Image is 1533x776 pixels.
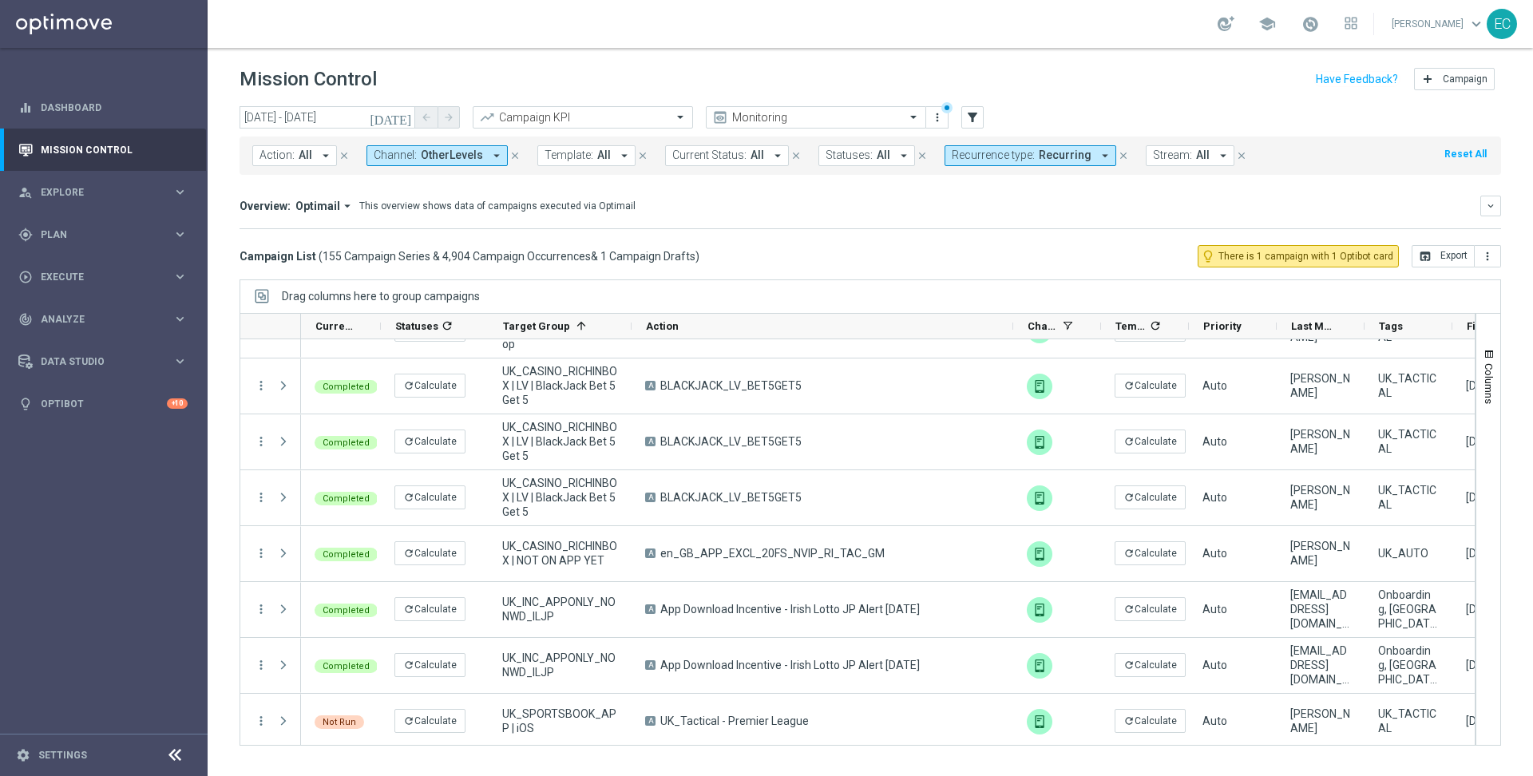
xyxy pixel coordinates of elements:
colored-tag: Completed [315,378,378,394]
div: Dashboard [18,86,188,129]
i: keyboard_arrow_down [1485,200,1496,212]
span: Statuses: [826,148,873,162]
i: refresh [1123,380,1135,391]
button: more_vert [254,546,268,560]
i: keyboard_arrow_right [172,184,188,200]
button: arrow_back [415,106,438,129]
span: Current Status: [672,148,747,162]
div: gps_fixed Plan keyboard_arrow_right [18,228,188,241]
span: Channel: [374,148,417,162]
span: BLACKJACK_LV_BET5GET5 [660,434,802,449]
i: play_circle_outline [18,270,33,284]
button: Recurrence type: Recurring arrow_drop_down [945,145,1116,166]
span: Explore [41,188,172,197]
i: arrow_drop_down [897,148,911,163]
span: Completed [323,661,370,671]
i: refresh [1123,715,1135,727]
div: OtherLevels [1027,430,1052,455]
i: more_vert [1481,250,1494,263]
ng-select: Campaign KPI [473,106,693,129]
button: Optimail arrow_drop_down [291,199,359,213]
span: UK_SPORTSBOOK_APP | iOS [502,707,618,735]
i: more_vert [254,602,268,616]
div: James Parr [1290,427,1351,456]
span: 1 Campaign Drafts [600,249,695,263]
button: [DATE] [367,106,415,130]
div: 30 May 2025, Friday [1466,378,1500,393]
span: UK_AUTO [1378,546,1428,560]
i: arrow_drop_down [489,148,504,163]
i: refresh [403,492,414,503]
span: All [299,148,312,162]
img: OtherLevels [1027,709,1052,734]
button: Current Status: All arrow_drop_down [665,145,789,166]
i: refresh [1123,604,1135,615]
div: Ricky Hubbard [1290,707,1351,735]
span: Onboarding, UK_Automated, UK_AUTO [1378,588,1439,631]
button: refreshCalculate [1115,597,1186,621]
button: more_vert [254,378,268,393]
span: UK_TACTICAL [1378,707,1439,735]
i: close [1118,150,1129,161]
button: close [1116,147,1131,164]
button: refreshCalculate [394,541,465,565]
img: OtherLevels [1027,653,1052,679]
span: There is 1 campaign with 1 Optibot card [1218,249,1393,263]
i: arrow_drop_down [340,199,355,213]
i: more_vert [254,714,268,728]
span: Auto [1202,435,1227,448]
button: close [337,147,351,164]
colored-tag: Completed [315,658,378,673]
button: close [789,147,803,164]
i: arrow_drop_down [617,148,632,163]
span: ) [695,249,699,263]
button: refreshCalculate [1115,430,1186,453]
button: keyboard_arrow_down [1480,196,1501,216]
colored-tag: Completed [315,546,378,561]
button: refreshCalculate [394,430,465,453]
i: keyboard_arrow_right [172,269,188,284]
i: track_changes [18,312,33,327]
span: UK_CASINO_RICHINBOX | LV | BlackJack Bet 5 Get 5 [502,420,618,463]
img: OtherLevels [1027,597,1052,623]
div: Analyze [18,312,172,327]
i: [DATE] [370,110,413,125]
button: person_search Explore keyboard_arrow_right [18,186,188,199]
a: Settings [38,750,87,760]
span: BLACKJACK_LV_BET5GET5 [660,490,802,505]
span: UK_TACTICAL [1378,483,1439,512]
button: play_circle_outline Execute keyboard_arrow_right [18,271,188,283]
button: more_vert [1475,245,1501,267]
span: Tags [1379,320,1403,332]
button: Data Studio keyboard_arrow_right [18,355,188,368]
multiple-options-button: Export to CSV [1412,249,1501,262]
span: A [645,437,656,446]
span: Priority [1203,320,1242,332]
input: Select date range [240,106,415,129]
div: Plan [18,228,172,242]
span: All [751,148,764,162]
div: +10 [167,398,188,409]
button: Mission Control [18,144,188,156]
div: 18 May 2025, Sunday [1466,714,1500,728]
span: Optimail [295,199,340,213]
span: en_GB_APP_EXCL_20FS_NVIP_RI_TAC_GM [660,546,885,560]
h3: Campaign List [240,249,699,263]
i: lightbulb_outline [1201,249,1215,263]
button: refreshCalculate [1115,709,1186,733]
i: more_vert [254,490,268,505]
span: Action [646,320,679,332]
div: EC [1487,9,1517,39]
span: ( [319,249,323,263]
button: Stream: All arrow_drop_down [1146,145,1234,166]
button: lightbulb Optibot +10 [18,398,188,410]
span: Auto [1202,379,1227,392]
i: more_vert [931,111,944,124]
i: add [1421,73,1434,85]
div: 11 Apr 2025, Friday [1466,434,1500,449]
i: arrow_drop_down [1216,148,1230,163]
i: close [339,150,350,161]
